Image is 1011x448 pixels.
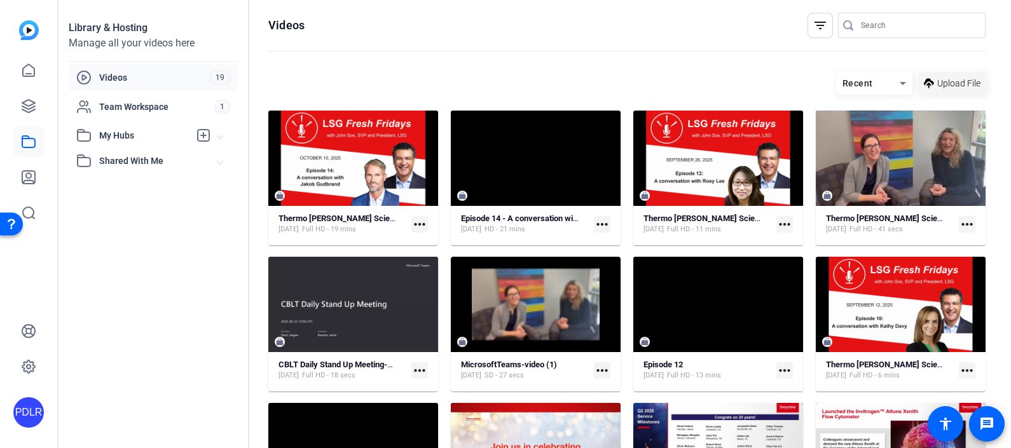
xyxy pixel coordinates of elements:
mat-icon: more_horiz [776,362,793,379]
strong: MicrosoftTeams-video (1) [461,360,557,369]
mat-icon: more_horiz [959,216,975,233]
span: [DATE] [643,370,664,381]
div: Manage all your videos here [69,36,238,51]
span: Full HD - 13 mins [667,370,721,381]
a: Thermo [PERSON_NAME] Scientific (2025) Simple (51492)[DATE]Full HD - 41 secs [826,214,954,234]
span: Full HD - 41 secs [849,224,903,234]
a: Thermo [PERSON_NAME] Scientific (2025) Simple (51867)[DATE]Full HD - 19 mins [279,214,406,234]
strong: Thermo [PERSON_NAME] Scientific (2025) Simple (51488) [643,214,856,223]
span: [DATE] [826,370,846,381]
span: 19 [210,71,230,85]
span: My Hubs [99,129,189,142]
span: [DATE] [279,224,299,234]
h1: Videos [268,18,305,33]
input: Search [861,18,975,33]
span: Shared With Me [99,154,217,168]
span: Videos [99,71,210,84]
span: [DATE] [826,224,846,234]
mat-expansion-panel-header: Shared With Me [69,148,238,173]
span: Upload File [937,77,980,90]
span: Recent [842,78,873,88]
span: Full HD - 19 mins [302,224,356,234]
a: Episode 14 - A conversation with [PERSON_NAME][DATE]HD - 21 mins [461,214,589,234]
mat-icon: more_horiz [594,362,610,379]
span: Team Workspace [99,100,214,113]
mat-icon: more_horiz [411,362,428,379]
div: Library & Hosting [69,20,238,36]
button: Upload File [919,72,986,95]
a: Thermo [PERSON_NAME] Scientific (2025) Simple (51488)[DATE]Full HD - 11 mins [643,214,771,234]
strong: Episode 14 - A conversation with [PERSON_NAME] [461,214,645,223]
span: [DATE] [461,370,481,381]
mat-icon: more_horiz [411,216,428,233]
div: PDLR [13,397,44,428]
span: [DATE] [461,224,481,234]
a: Episode 12[DATE]Full HD - 13 mins [643,360,771,381]
img: blue-gradient.svg [19,20,39,40]
span: SD - 27 secs [485,370,524,381]
span: [DATE] [643,224,664,234]
span: Full HD - 11 mins [667,224,721,234]
span: [DATE] [279,370,299,381]
mat-icon: message [979,416,994,431]
span: Full HD - 6 mins [849,370,900,381]
mat-icon: filter_list [813,18,828,33]
span: Full HD - 18 secs [302,370,355,381]
mat-icon: more_horiz [959,362,975,379]
span: HD - 21 mins [485,224,525,234]
mat-icon: more_horiz [776,216,793,233]
strong: Thermo [PERSON_NAME] Scientific (2025) Simple (51867) [279,214,492,223]
mat-icon: more_horiz [594,216,610,233]
strong: Episode 12 [643,360,683,369]
a: MicrosoftTeams-video (1)[DATE]SD - 27 secs [461,360,589,381]
mat-icon: accessibility [938,416,953,431]
mat-expansion-panel-header: My Hubs [69,123,238,148]
a: Thermo [PERSON_NAME] Scientific (2025) Simple (51232)[DATE]Full HD - 6 mins [826,360,954,381]
strong: CBLT Daily Stand Up Meeting-20250923_085928-Meeting Recording [279,360,525,369]
a: CBLT Daily Stand Up Meeting-20250923_085928-Meeting Recording[DATE]Full HD - 18 secs [279,360,406,381]
span: 1 [214,100,230,114]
